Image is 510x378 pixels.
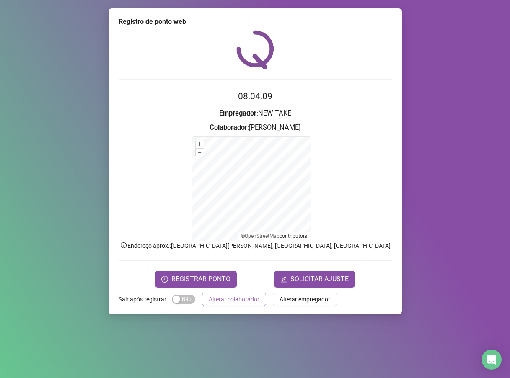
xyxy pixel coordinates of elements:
li: © contributors. [241,233,308,239]
span: Alterar empregador [280,295,330,304]
p: Endereço aprox. : [GEOGRAPHIC_DATA][PERSON_NAME], [GEOGRAPHIC_DATA], [GEOGRAPHIC_DATA] [119,241,392,250]
button: Alterar colaborador [202,293,266,306]
h3: : [PERSON_NAME] [119,122,392,133]
button: – [196,149,204,157]
span: info-circle [120,242,127,249]
label: Sair após registrar [119,293,172,306]
h3: : NEW TAKE [119,108,392,119]
button: editSOLICITAR AJUSTE [274,271,355,288]
button: Alterar empregador [273,293,337,306]
strong: Colaborador [210,123,247,131]
span: SOLICITAR AJUSTE [290,274,349,284]
span: clock-circle [161,276,168,283]
a: OpenStreetMap [245,233,280,239]
strong: Empregador [219,109,256,117]
img: QRPoint [236,30,274,69]
span: edit [280,276,287,283]
div: Open Intercom Messenger [482,350,502,370]
span: REGISTRAR PONTO [171,274,230,284]
div: Registro de ponto web [119,17,392,27]
span: Alterar colaborador [209,295,259,304]
button: + [196,140,204,148]
button: REGISTRAR PONTO [155,271,237,288]
time: 08:04:09 [238,91,272,101]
